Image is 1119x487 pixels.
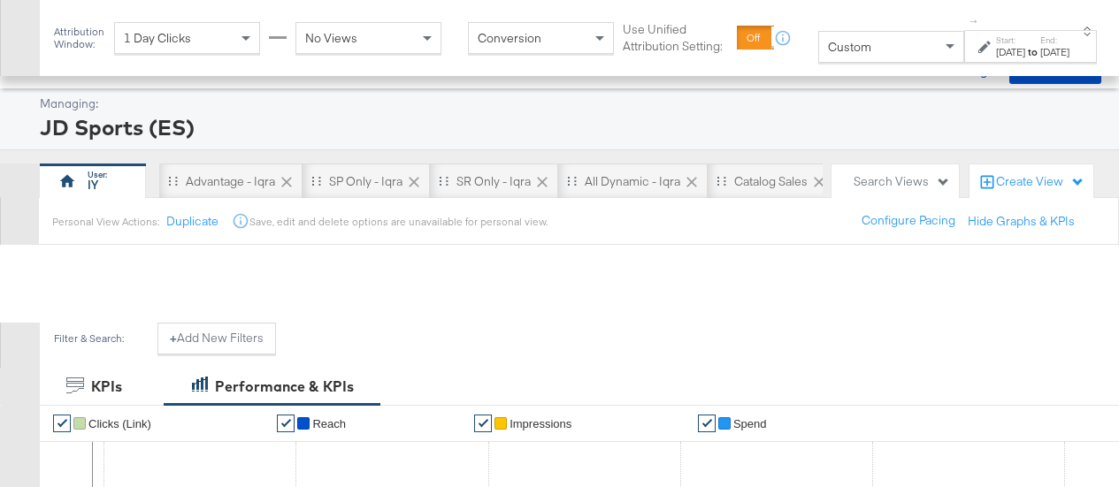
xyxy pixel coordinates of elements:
button: Duplicate [166,213,218,230]
div: [DATE] [1040,45,1069,59]
div: All Dynamic - Iqra [585,173,680,190]
div: Search Views [854,173,950,190]
button: Configure Pacing [849,205,968,237]
div: Managing: [40,95,1097,112]
span: Impressions [510,417,571,430]
button: +Add New Filters [157,323,276,354]
div: JD Sports (ES) [40,112,1097,142]
div: IY [88,177,98,194]
a: Dashboard [62,62,123,76]
span: / [38,62,62,76]
span: 1 Day Clicks [124,30,191,46]
div: Personal View Actions: [52,215,159,229]
div: [DATE] [996,45,1025,59]
strong: + [170,330,177,346]
label: Use Unified Attribution Setting: [623,21,730,54]
div: Save, edit and delete options are unavailable for personal view. [249,215,548,229]
div: Filter & Search: [53,332,125,345]
span: Spend [733,417,767,430]
div: Attribution Window: [53,26,105,50]
div: SP only - Iqra [329,173,402,190]
span: Clicks (Link) [88,417,151,430]
a: ✔ [474,415,492,432]
span: No Views [305,30,357,46]
strong: to [1025,45,1040,58]
div: KPIs [91,377,122,397]
label: End: [1040,34,1069,46]
div: Performance & KPIs [215,377,354,397]
span: Custom [828,39,871,55]
div: Drag to reorder tab [439,176,448,186]
span: Conversion [478,30,541,46]
label: Start: [996,34,1025,46]
div: Drag to reorder tab [717,176,726,186]
span: ↑ [966,19,983,25]
div: Drag to reorder tab [311,176,321,186]
div: Drag to reorder tab [567,176,577,186]
div: Catalog Sales [734,173,808,190]
button: Hide Graphs & KPIs [968,213,1075,230]
div: SR only - Iqra [456,173,531,190]
a: ✔ [277,415,295,432]
div: Drag to reorder tab [168,176,178,186]
span: Ads [18,62,38,76]
a: ✔ [53,415,71,432]
a: ✔ [698,415,716,432]
span: Reach [312,417,346,430]
div: Advantage - Iqra [186,173,275,190]
div: Create View [996,173,1085,191]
